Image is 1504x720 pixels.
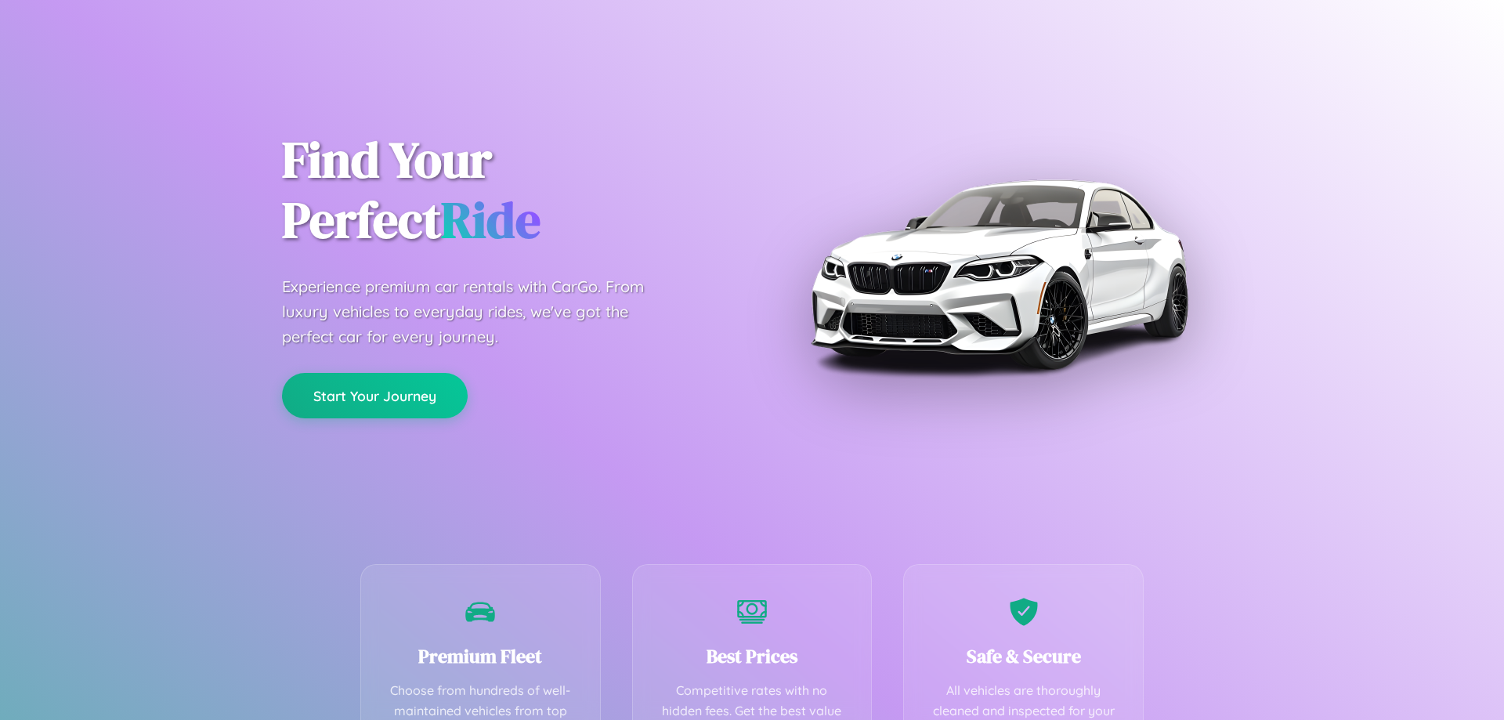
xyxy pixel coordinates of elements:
[803,78,1195,470] img: Premium BMW car rental vehicle
[441,186,540,254] span: Ride
[385,643,577,669] h3: Premium Fleet
[927,643,1119,669] h3: Safe & Secure
[656,643,848,669] h3: Best Prices
[282,274,674,349] p: Experience premium car rentals with CarGo. From luxury vehicles to everyday rides, we've got the ...
[282,373,468,418] button: Start Your Journey
[282,130,728,251] h1: Find Your Perfect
